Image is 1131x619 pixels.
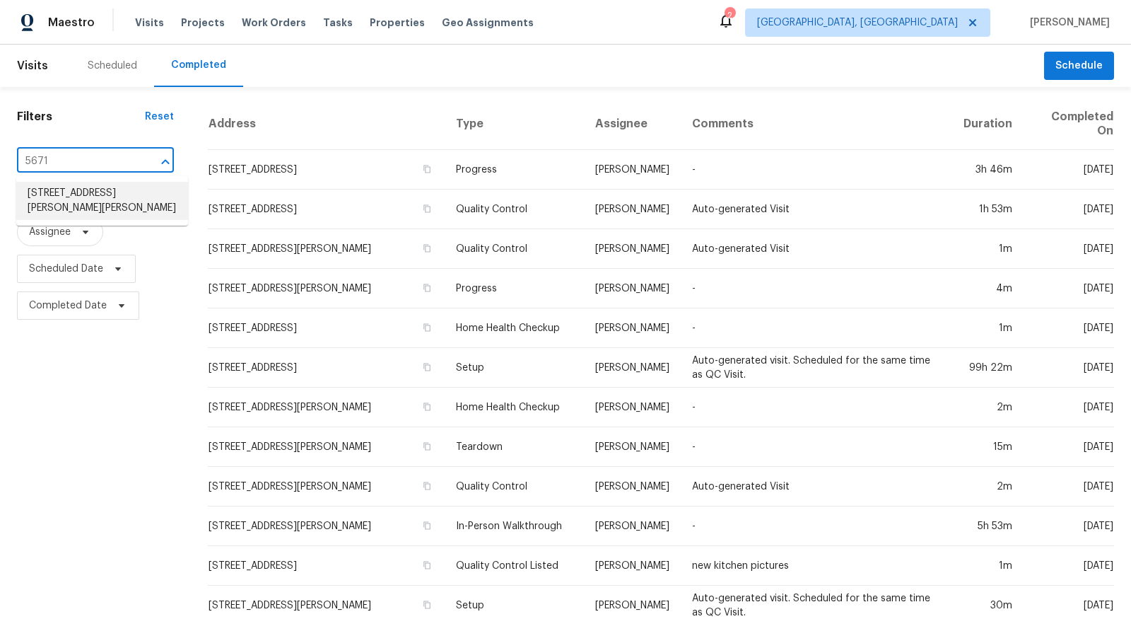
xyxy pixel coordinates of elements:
span: Work Orders [242,16,306,30]
span: Completed Date [29,299,107,313]
td: [DATE] [1024,546,1114,586]
td: - [681,150,953,190]
button: Schedule [1044,52,1114,81]
button: Copy Address [421,480,433,492]
button: Copy Address [421,163,433,175]
span: Geo Assignments [442,16,534,30]
td: Quality Control Listed [445,546,584,586]
span: Schedule [1055,57,1103,75]
td: 1m [952,229,1024,269]
td: [STREET_ADDRESS] [208,546,445,586]
td: Auto-generated Visit [681,229,953,269]
div: Scheduled [88,59,137,73]
td: [PERSON_NAME] [584,150,681,190]
td: [PERSON_NAME] [584,190,681,229]
td: Auto-generated Visit [681,190,953,229]
td: Auto-generated Visit [681,467,953,507]
td: [STREET_ADDRESS] [208,190,445,229]
td: [DATE] [1024,269,1114,308]
div: Reset [145,110,174,124]
td: - [681,269,953,308]
span: Visits [17,50,48,81]
td: [DATE] [1024,190,1114,229]
span: Assignee [29,225,71,239]
td: Quality Control [445,229,584,269]
td: 1m [952,546,1024,586]
span: Scheduled Date [29,262,103,276]
h1: Filters [17,110,145,124]
td: [STREET_ADDRESS] [208,150,445,190]
td: [STREET_ADDRESS][PERSON_NAME] [208,467,445,507]
td: [PERSON_NAME] [584,388,681,427]
td: [STREET_ADDRESS][PERSON_NAME] [208,388,445,427]
th: Assignee [584,98,681,150]
button: Copy Address [421,559,433,572]
span: Projects [181,16,225,30]
th: Duration [952,98,1024,150]
span: [GEOGRAPHIC_DATA], [GEOGRAPHIC_DATA] [757,16,958,30]
td: [DATE] [1024,507,1114,546]
td: 99h 22m [952,348,1024,388]
span: [PERSON_NAME] [1024,16,1110,30]
td: [STREET_ADDRESS] [208,348,445,388]
td: [DATE] [1024,427,1114,467]
td: Quality Control [445,190,584,229]
td: Setup [445,348,584,388]
span: Properties [370,16,425,30]
button: Copy Address [421,440,433,453]
span: Tasks [323,18,353,28]
th: Completed On [1024,98,1114,150]
td: Progress [445,269,584,308]
td: [DATE] [1024,348,1114,388]
td: [PERSON_NAME] [584,507,681,546]
button: Copy Address [421,361,433,374]
td: 2m [952,388,1024,427]
td: - [681,388,953,427]
button: Copy Address [421,598,433,611]
td: [STREET_ADDRESS][PERSON_NAME] [208,229,445,269]
td: 3h 46m [952,150,1024,190]
td: - [681,427,953,467]
td: [DATE] [1024,308,1114,348]
td: In-Person Walkthrough [445,507,584,546]
td: 4m [952,269,1024,308]
th: Address [208,98,445,150]
button: Copy Address [421,282,433,294]
td: [PERSON_NAME] [584,348,681,388]
td: [STREET_ADDRESS][PERSON_NAME] [208,269,445,308]
td: [PERSON_NAME] [584,269,681,308]
td: 1h 53m [952,190,1024,229]
span: Visits [135,16,164,30]
td: [PERSON_NAME] [584,546,681,586]
th: Type [445,98,584,150]
button: Copy Address [421,321,433,334]
li: [STREET_ADDRESS][PERSON_NAME][PERSON_NAME] [16,182,188,220]
td: 5h 53m [952,507,1024,546]
td: Home Health Checkup [445,308,584,348]
th: Comments [681,98,953,150]
td: [DATE] [1024,150,1114,190]
button: Copy Address [421,202,433,215]
td: [PERSON_NAME] [584,308,681,348]
button: Copy Address [421,242,433,255]
input: Search for an address... [17,151,134,173]
td: new kitchen pictures [681,546,953,586]
td: [PERSON_NAME] [584,467,681,507]
td: 1m [952,308,1024,348]
button: Close [156,152,175,172]
td: 2m [952,467,1024,507]
td: [PERSON_NAME] [584,427,681,467]
td: [STREET_ADDRESS][PERSON_NAME] [208,507,445,546]
div: 2 [725,8,734,23]
td: Teardown [445,427,584,467]
td: [DATE] [1024,467,1114,507]
td: [DATE] [1024,229,1114,269]
td: Auto-generated visit. Scheduled for the same time as QC Visit. [681,348,953,388]
span: Maestro [48,16,95,30]
td: [PERSON_NAME] [584,229,681,269]
div: Completed [171,58,226,72]
td: - [681,308,953,348]
td: [DATE] [1024,388,1114,427]
button: Copy Address [421,519,433,532]
td: - [681,507,953,546]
